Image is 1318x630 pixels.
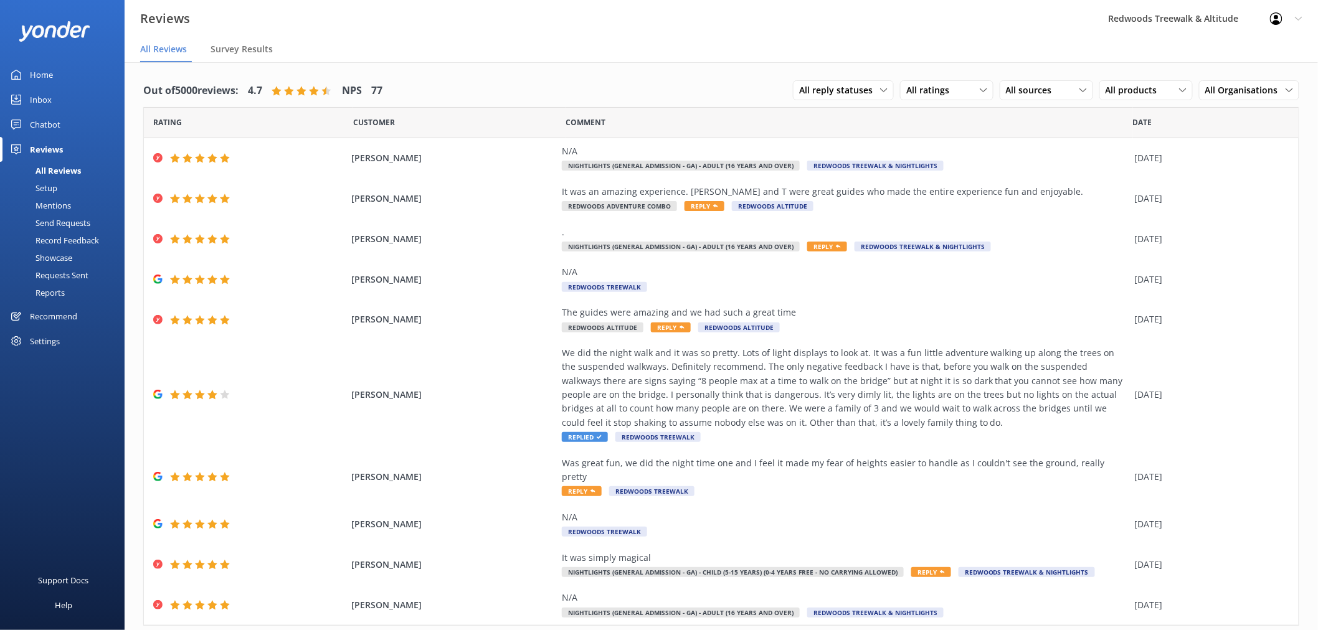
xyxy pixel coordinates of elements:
[609,486,695,496] span: Redwoods Treewalk
[351,517,556,531] span: [PERSON_NAME]
[906,83,957,97] span: All ratings
[351,470,556,484] span: [PERSON_NAME]
[140,43,187,55] span: All Reviews
[7,284,125,301] a: Reports
[351,313,556,326] span: [PERSON_NAME]
[1006,83,1060,97] span: All sources
[7,249,72,266] div: Showcase
[371,83,382,99] h4: 77
[1135,598,1283,612] div: [DATE]
[698,322,780,332] span: Redwoods Altitude
[959,567,1095,577] span: Redwoods Treewalk & Nightlights
[7,197,125,214] a: Mentions
[562,322,643,332] span: Redwoods Altitude
[807,161,944,171] span: Redwoods Treewalk & Nightlights
[19,21,90,42] img: yonder-white-logo.png
[351,192,556,205] span: [PERSON_NAME]
[1135,313,1283,326] div: [DATE]
[153,116,182,128] span: Date
[1205,83,1286,97] span: All Organisations
[351,232,556,246] span: [PERSON_NAME]
[562,185,1129,199] div: It was an amazing experience. [PERSON_NAME] and T were great guides who made the entire experienc...
[566,116,606,128] span: Question
[30,304,77,329] div: Recommend
[143,83,239,99] h4: Out of 5000 reviews:
[1135,517,1283,531] div: [DATE]
[807,608,944,618] span: Redwoods Treewalk & Nightlights
[30,87,52,112] div: Inbox
[30,137,63,162] div: Reviews
[562,161,800,171] span: Nightlights (General Admission - GA) - Adult (16 years and over)
[140,9,190,29] h3: Reviews
[7,179,125,197] a: Setup
[562,527,647,537] span: Redwoods Treewalk
[651,322,691,332] span: Reply
[562,225,1129,239] div: .
[7,179,57,197] div: Setup
[7,214,90,232] div: Send Requests
[732,201,813,211] span: Redwoods Altitude
[351,151,556,165] span: [PERSON_NAME]
[562,265,1129,279] div: N/A
[562,282,647,292] span: Redwoods Treewalk
[562,551,1129,565] div: It was simply magical
[562,346,1129,430] div: We did the night walk and it was so pretty. Lots of light displays to look at. It was a fun littl...
[562,144,1129,158] div: N/A
[1135,232,1283,246] div: [DATE]
[353,116,395,128] span: Date
[55,593,72,618] div: Help
[351,273,556,286] span: [PERSON_NAME]
[807,242,847,252] span: Reply
[7,197,71,214] div: Mentions
[211,43,273,55] span: Survey Results
[562,608,800,618] span: Nightlights (General Admission - GA) - Adult (16 years and over)
[7,284,65,301] div: Reports
[562,456,1129,484] div: Was great fun, we did the night time one and I feel it made my fear of heights easier to handle a...
[562,432,608,442] span: Replied
[7,162,125,179] a: All Reviews
[911,567,951,577] span: Reply
[562,510,1129,524] div: N/A
[562,242,800,252] span: Nightlights (General Admission - GA) - Adult (16 years and over)
[30,62,53,87] div: Home
[1133,116,1152,128] span: Date
[562,486,602,496] span: Reply
[615,432,701,442] span: Redwoods Treewalk
[7,266,88,284] div: Requests Sent
[855,242,991,252] span: Redwoods Treewalk & Nightlights
[1135,192,1283,205] div: [DATE]
[7,249,125,266] a: Showcase
[7,232,99,249] div: Record Feedback
[342,83,362,99] h4: NPS
[7,232,125,249] a: Record Feedback
[685,201,724,211] span: Reply
[30,112,60,137] div: Chatbot
[799,83,880,97] span: All reply statuses
[351,388,556,402] span: [PERSON_NAME]
[562,591,1129,604] div: N/A
[30,329,60,354] div: Settings
[7,266,125,284] a: Requests Sent
[7,162,81,179] div: All Reviews
[562,567,904,577] span: Nightlights (General Admission - GA) - Child (5-15 years) (0-4 years free - no carrying allowed)
[1106,83,1165,97] span: All products
[351,558,556,571] span: [PERSON_NAME]
[351,598,556,612] span: [PERSON_NAME]
[1135,558,1283,571] div: [DATE]
[562,201,677,211] span: Redwoods Adventure Combo
[248,83,262,99] h4: 4.7
[7,214,125,232] a: Send Requests
[1135,470,1283,484] div: [DATE]
[1135,273,1283,286] div: [DATE]
[1135,151,1283,165] div: [DATE]
[1135,388,1283,402] div: [DATE]
[39,568,89,593] div: Support Docs
[562,306,1129,319] div: The guides were amazing and we had such a great time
